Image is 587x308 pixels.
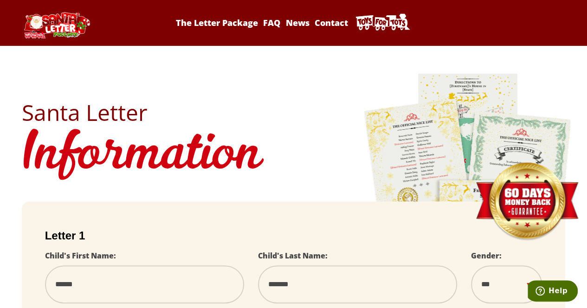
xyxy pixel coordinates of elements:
[284,17,311,28] a: News
[258,251,328,261] label: Child's Last Name:
[262,17,282,28] a: FAQ
[528,280,578,303] iframe: Opens a widget where you can find more information
[313,17,349,28] a: Contact
[475,162,579,241] img: Money Back Guarantee
[471,251,502,261] label: Gender:
[45,251,116,261] label: Child's First Name:
[22,101,566,124] h2: Santa Letter
[22,12,91,38] img: Santa Letter Logo
[45,229,542,242] h2: Letter 1
[22,124,566,188] h1: Information
[174,17,260,28] a: The Letter Package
